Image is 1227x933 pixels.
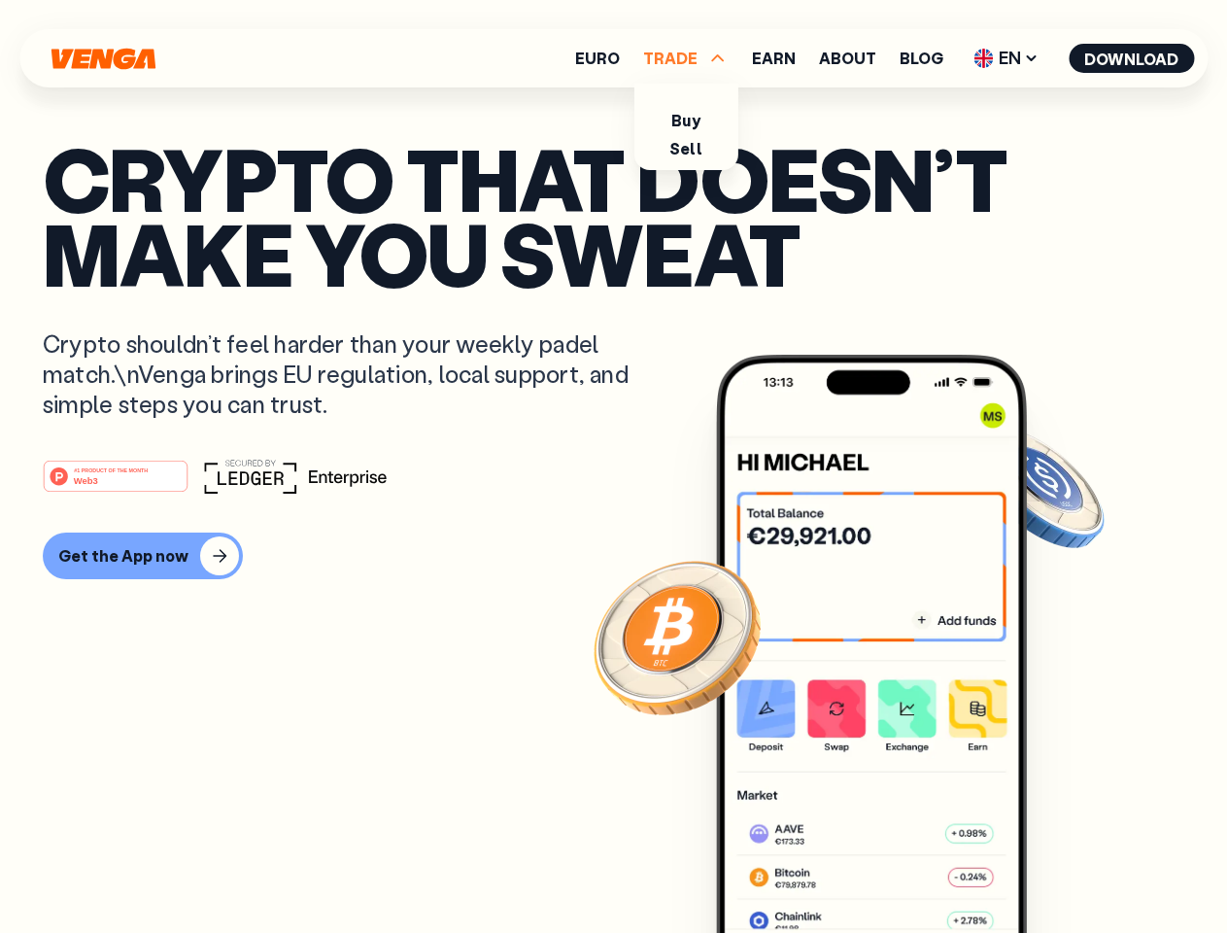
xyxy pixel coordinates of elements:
[43,471,188,497] a: #1 PRODUCT OF THE MONTHWeb3
[669,138,702,158] a: Sell
[43,533,1184,579] a: Get the App now
[43,328,657,420] p: Crypto shouldn’t feel harder than your weekly padel match.\nVenga brings EU regulation, local sup...
[74,474,98,485] tspan: Web3
[74,466,148,472] tspan: #1 PRODUCT OF THE MONTH
[43,533,243,579] button: Get the App now
[590,549,765,724] img: Bitcoin
[967,43,1045,74] span: EN
[900,51,943,66] a: Blog
[49,48,157,70] svg: Home
[643,51,698,66] span: TRADE
[752,51,796,66] a: Earn
[575,51,620,66] a: Euro
[643,47,729,70] span: TRADE
[58,546,188,566] div: Get the App now
[671,110,699,130] a: Buy
[43,141,1184,290] p: Crypto that doesn’t make you sweat
[973,49,993,68] img: flag-uk
[1069,44,1194,73] button: Download
[665,166,708,187] a: Swap
[819,51,876,66] a: About
[969,418,1108,558] img: USDC coin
